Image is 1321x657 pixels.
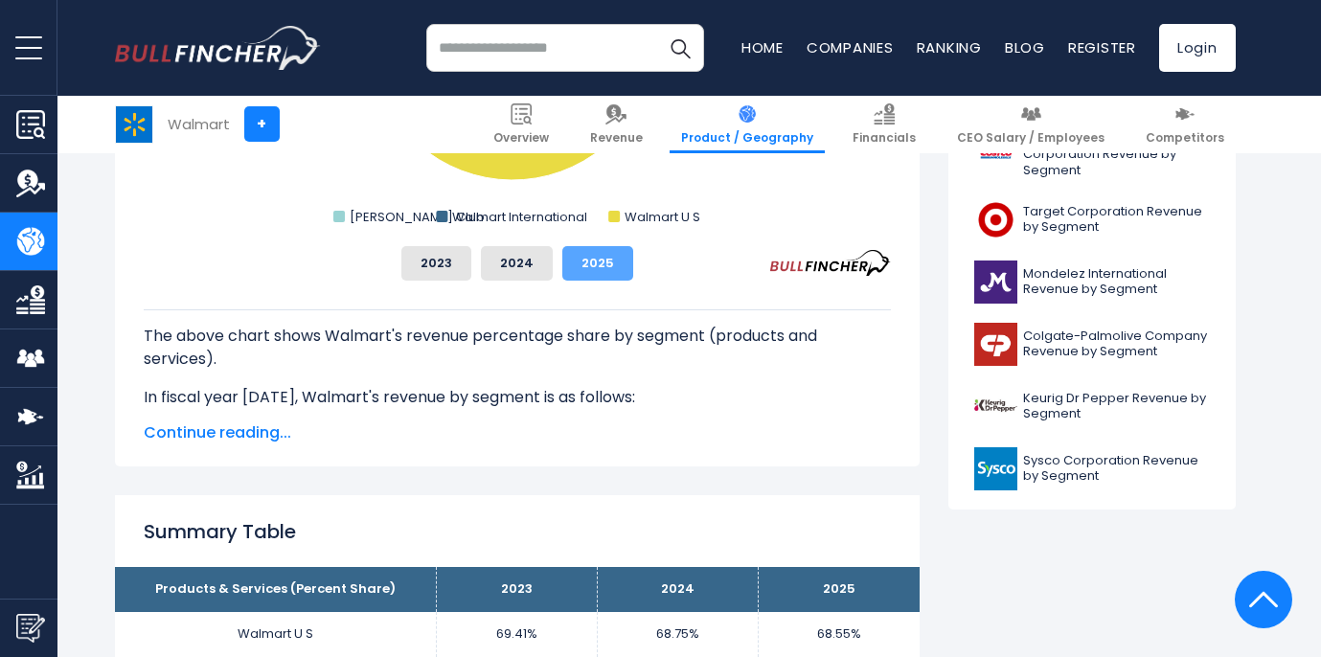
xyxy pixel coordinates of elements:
[917,37,982,57] a: Ranking
[168,113,230,135] div: Walmart
[670,96,825,153] a: Product / Geography
[1068,37,1136,57] a: Register
[807,37,894,57] a: Companies
[974,323,1017,366] img: CL logo
[759,567,920,612] th: 2025
[974,385,1017,428] img: KDP logo
[841,96,927,153] a: Financials
[437,567,598,612] th: 2023
[144,325,891,371] p: The above chart shows Walmart's revenue percentage share by segment (products and services).
[144,309,891,585] div: The for Walmart is the Walmart U S, which represents 68.55% of its total revenue. The for Walmart...
[963,318,1221,371] a: Colgate-Palmolive Company Revenue by Segment
[963,256,1221,308] a: Mondelez International Revenue by Segment
[974,198,1017,241] img: TGT logo
[974,261,1017,304] img: MDLZ logo
[1159,24,1236,72] a: Login
[963,380,1221,433] a: Keurig Dr Pepper Revenue by Segment
[598,612,759,657] td: 68.75%
[493,130,549,146] span: Overview
[401,246,471,281] button: 2023
[115,26,321,70] a: Go to homepage
[1005,37,1045,57] a: Blog
[144,517,891,546] h2: Summary Table
[957,130,1105,146] span: CEO Salary / Employees
[144,421,891,444] span: Continue reading...
[598,567,759,612] th: 2024
[1023,204,1210,237] span: Target Corporation Revenue by Segment
[116,106,152,143] img: WMT logo
[481,246,553,281] button: 2024
[1023,453,1210,486] span: Sysco Corporation Revenue by Segment
[945,96,1116,153] a: CEO Salary / Employees
[590,130,643,146] span: Revenue
[1134,96,1236,153] a: Competitors
[244,106,280,142] a: +
[1023,266,1210,299] span: Mondelez International Revenue by Segment
[759,612,920,657] td: 68.55%
[741,37,784,57] a: Home
[437,612,598,657] td: 69.41%
[115,612,437,657] td: Walmart U S
[656,24,704,72] button: Search
[1023,328,1210,361] span: Colgate-Palmolive Company Revenue by Segment
[1023,130,1210,179] span: Costco Wholesale Corporation Revenue by Segment
[482,96,560,153] a: Overview
[452,208,587,226] text: Walmart International
[1023,391,1210,423] span: Keurig Dr Pepper Revenue by Segment
[562,246,633,281] button: 2025
[963,442,1221,495] a: Sysco Corporation Revenue by Segment
[1146,130,1224,146] span: Competitors
[115,567,437,612] th: Products & Services (Percent Share)
[853,130,916,146] span: Financials
[115,26,321,70] img: bullfincher logo
[963,125,1221,184] a: Costco Wholesale Corporation Revenue by Segment
[963,193,1221,246] a: Target Corporation Revenue by Segment
[974,447,1017,490] img: SYY logo
[350,208,485,226] text: [PERSON_NAME] Club
[625,208,700,226] text: Walmart U S
[681,130,813,146] span: Product / Geography
[144,386,891,409] p: In fiscal year [DATE], Walmart's revenue by segment is as follows:
[579,96,654,153] a: Revenue
[974,133,1017,176] img: COST logo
